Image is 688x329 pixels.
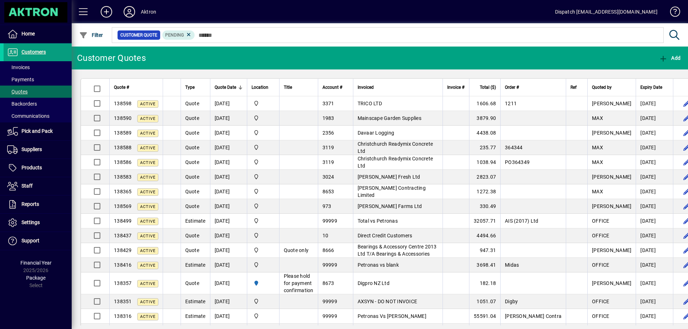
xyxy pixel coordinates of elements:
[120,32,157,39] span: Customer Quote
[140,248,156,253] span: Active
[358,141,433,154] span: Christchurch Readymix Concrete Ltd
[7,64,30,70] span: Invoices
[636,140,673,155] td: [DATE]
[4,159,72,177] a: Products
[252,312,275,320] span: Central
[469,199,500,214] td: 330.49
[358,233,412,238] span: Direct Credit Customers
[114,83,158,91] div: Quote #
[140,116,156,121] span: Active
[26,275,46,281] span: Package
[210,243,247,258] td: [DATE]
[252,202,275,210] span: Central
[21,201,39,207] span: Reports
[141,6,156,18] div: Aktron
[185,203,199,209] span: Quote
[4,141,72,159] a: Suppliers
[555,6,658,18] div: Dispatch [EMAIL_ADDRESS][DOMAIN_NAME]
[185,159,199,165] span: Quote
[252,158,275,166] span: Central
[210,294,247,309] td: [DATE]
[636,214,673,228] td: [DATE]
[185,262,206,268] span: Estimate
[469,184,500,199] td: 1272.38
[636,243,673,258] td: [DATE]
[20,260,52,266] span: Financial Year
[322,280,334,286] span: 8673
[140,146,156,150] span: Active
[140,102,156,106] span: Active
[4,98,72,110] a: Backorders
[469,214,500,228] td: 32057.71
[505,262,519,268] span: Midas
[505,159,530,165] span: PO364349
[505,313,562,319] span: [PERSON_NAME] Contra
[358,185,426,198] span: [PERSON_NAME] Contracting Limited
[657,52,682,64] button: Add
[592,189,603,194] span: MAX
[185,189,199,194] span: Quote
[114,174,132,180] span: 138583
[592,159,603,165] span: MAX
[185,174,199,180] span: Quote
[185,145,199,150] span: Quote
[592,83,631,91] div: Quoted by
[505,145,523,150] span: 364344
[210,111,247,126] td: [DATE]
[185,115,199,121] span: Quote
[210,199,247,214] td: [DATE]
[636,155,673,170] td: [DATE]
[114,313,132,319] span: 138316
[358,203,422,209] span: [PERSON_NAME] Farms Ltd
[165,33,184,38] span: Pending
[505,83,562,91] div: Order #
[252,246,275,254] span: Central
[322,145,334,150] span: 3119
[480,83,496,91] span: Total ($)
[21,31,35,37] span: Home
[114,130,132,136] span: 138589
[358,280,390,286] span: Digpro NZ Ltd
[636,258,673,272] td: [DATE]
[322,299,337,304] span: 99999
[185,313,206,319] span: Estimate
[469,170,500,184] td: 2823.07
[21,128,53,134] span: Pick and Pack
[636,111,673,126] td: [DATE]
[284,83,292,91] span: Title
[210,309,247,324] td: [DATE]
[7,77,34,82] span: Payments
[140,314,156,319] span: Active
[358,83,374,91] span: Invoiced
[114,115,132,121] span: 138590
[469,258,500,272] td: 3698.41
[185,218,206,224] span: Estimate
[4,214,72,232] a: Settings
[118,5,141,18] button: Profile
[469,155,500,170] td: 1038.94
[592,83,612,91] span: Quoted by
[114,189,132,194] span: 138365
[322,83,349,91] div: Account #
[322,115,334,121] span: 1983
[140,131,156,136] span: Active
[322,203,331,209] span: 973
[358,156,433,169] span: Christchurch Readymix Concrete Ltd
[185,233,199,238] span: Quote
[469,140,500,155] td: 235.77
[252,114,275,122] span: Central
[215,83,243,91] div: Quote Date
[114,145,132,150] span: 138588
[252,173,275,181] span: Central
[210,214,247,228] td: [DATE]
[252,144,275,151] span: Central
[252,129,275,137] span: Central
[4,177,72,195] a: Staff
[4,232,72,250] a: Support
[252,232,275,240] span: Central
[505,83,519,91] span: Order #
[469,243,500,258] td: 947.31
[114,262,132,268] span: 138416
[592,247,631,253] span: [PERSON_NAME]
[636,199,673,214] td: [DATE]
